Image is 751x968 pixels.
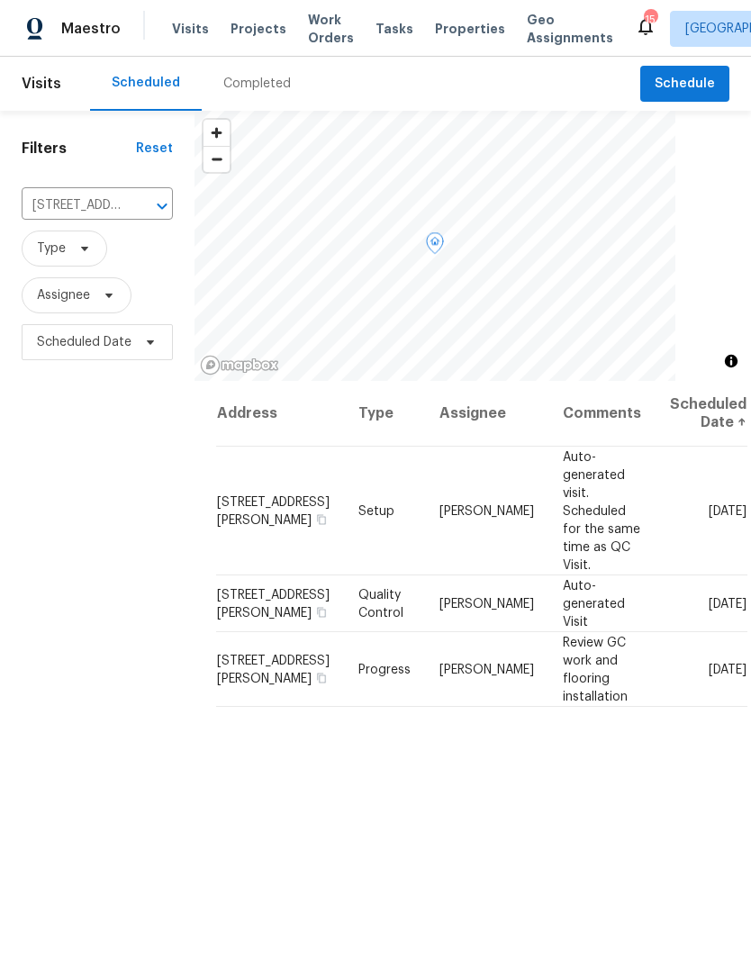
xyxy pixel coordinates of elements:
span: [DATE] [709,597,746,610]
button: Toggle attribution [720,350,742,372]
button: Copy Address [313,511,330,527]
span: [PERSON_NAME] [439,504,534,517]
span: [STREET_ADDRESS][PERSON_NAME] [217,588,330,619]
span: Type [37,240,66,258]
span: Progress [358,663,411,675]
canvas: Map [195,111,675,381]
span: Schedule [655,73,715,95]
input: Search for an address... [22,192,122,220]
span: [DATE] [709,504,746,517]
span: Geo Assignments [527,11,613,47]
span: Properties [435,20,505,38]
span: Toggle attribution [726,351,737,371]
span: Visits [22,64,61,104]
span: Visits [172,20,209,38]
button: Zoom in [204,120,230,146]
span: Scheduled Date [37,333,131,351]
button: Copy Address [313,603,330,620]
div: Reset [136,140,173,158]
span: [STREET_ADDRESS][PERSON_NAME] [217,654,330,684]
span: Review GC work and flooring installation [563,636,628,702]
th: Assignee [425,381,548,447]
span: Auto-generated visit. Scheduled for the same time as QC Visit. [563,450,640,571]
th: Scheduled Date ↑ [656,381,747,447]
span: [PERSON_NAME] [439,663,534,675]
div: Map marker [426,232,444,260]
th: Address [216,381,344,447]
span: Maestro [61,20,121,38]
span: Projects [231,20,286,38]
span: [PERSON_NAME] [439,597,534,610]
th: Type [344,381,425,447]
button: Zoom out [204,146,230,172]
th: Comments [548,381,656,447]
span: Zoom out [204,147,230,172]
span: [DATE] [709,663,746,675]
h1: Filters [22,140,136,158]
button: Open [149,194,175,219]
span: Quality Control [358,588,403,619]
a: Mapbox homepage [200,355,279,375]
span: Work Orders [308,11,354,47]
div: 15 [644,11,656,29]
span: Assignee [37,286,90,304]
span: Setup [358,504,394,517]
button: Copy Address [313,669,330,685]
span: [STREET_ADDRESS][PERSON_NAME] [217,495,330,526]
div: Completed [223,75,291,93]
div: Scheduled [112,74,180,92]
span: Tasks [375,23,413,35]
button: Schedule [640,66,729,103]
span: Auto-generated Visit [563,579,625,628]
